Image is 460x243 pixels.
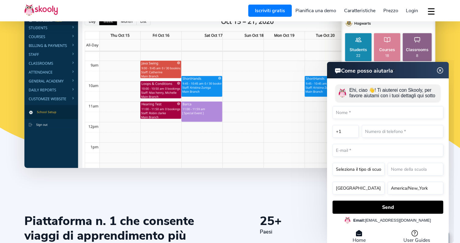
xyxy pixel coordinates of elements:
span: Prezzo [383,7,398,14]
span: 25 [260,213,274,229]
div: + [260,214,345,228]
a: Iscriviti gratis [248,5,292,17]
div: Paesi [260,228,345,235]
a: Login [402,6,422,16]
a: Prezzo [379,6,402,16]
img: Skooly [24,4,58,16]
span: Login [406,7,418,14]
button: dropdown menu [427,4,436,18]
a: Caratteristiche [340,6,379,16]
a: Pianifica una demo [292,6,340,16]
